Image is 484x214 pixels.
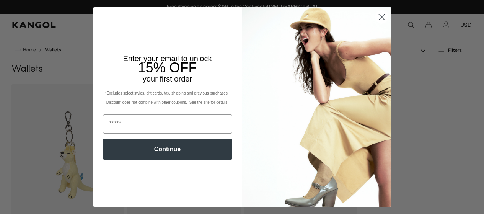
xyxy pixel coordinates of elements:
span: 15% OFF [138,60,197,75]
span: Enter your email to unlock [123,54,212,63]
span: your first order [143,75,192,83]
button: Close dialog [375,10,388,24]
span: *Excludes select styles, gift cards, tax, shipping and previous purchases. Discount does not comb... [105,91,230,105]
img: 93be19ad-e773-4382-80b9-c9d740c9197f.jpeg [242,7,391,206]
input: Email [103,114,232,134]
button: Continue [103,139,232,160]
